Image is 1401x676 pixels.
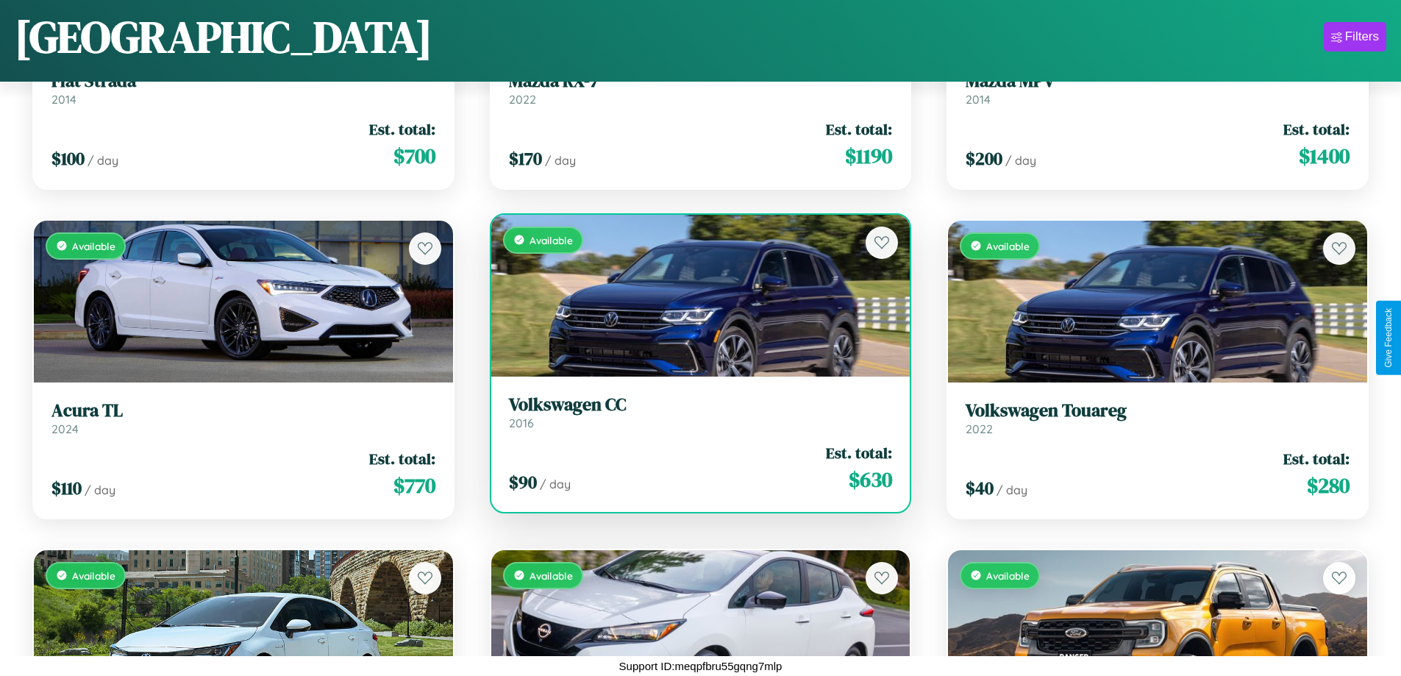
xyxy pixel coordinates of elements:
[509,394,893,430] a: Volkswagen CC2016
[986,569,1030,582] span: Available
[1283,118,1350,140] span: Est. total:
[51,71,435,107] a: Fiat Strada2014
[509,470,537,494] span: $ 90
[393,471,435,500] span: $ 770
[51,92,76,107] span: 2014
[1299,141,1350,171] span: $ 1400
[849,465,892,494] span: $ 630
[530,234,573,246] span: Available
[986,240,1030,252] span: Available
[509,394,893,416] h3: Volkswagen CC
[966,421,993,436] span: 2022
[1005,153,1036,168] span: / day
[51,400,435,436] a: Acura TL2024
[966,71,1350,92] h3: Mazda MPV
[1345,29,1379,44] div: Filters
[1383,308,1394,368] div: Give Feedback
[1283,448,1350,469] span: Est. total:
[826,118,892,140] span: Est. total:
[51,476,82,500] span: $ 110
[85,483,115,497] span: / day
[51,71,435,92] h3: Fiat Strada
[15,7,432,67] h1: [GEOGRAPHIC_DATA]
[966,92,991,107] span: 2014
[509,71,893,92] h3: Mazda RX-7
[51,421,79,436] span: 2024
[997,483,1027,497] span: / day
[509,92,536,107] span: 2022
[509,416,534,430] span: 2016
[1324,22,1386,51] button: Filters
[369,118,435,140] span: Est. total:
[966,71,1350,107] a: Mazda MPV2014
[72,240,115,252] span: Available
[966,400,1350,436] a: Volkswagen Touareg2022
[530,569,573,582] span: Available
[966,476,994,500] span: $ 40
[966,400,1350,421] h3: Volkswagen Touareg
[51,400,435,421] h3: Acura TL
[509,71,893,107] a: Mazda RX-72022
[826,442,892,463] span: Est. total:
[51,146,85,171] span: $ 100
[88,153,118,168] span: / day
[369,448,435,469] span: Est. total:
[1307,471,1350,500] span: $ 280
[545,153,576,168] span: / day
[540,477,571,491] span: / day
[966,146,1002,171] span: $ 200
[72,569,115,582] span: Available
[509,146,542,171] span: $ 170
[845,141,892,171] span: $ 1190
[393,141,435,171] span: $ 700
[619,656,783,676] p: Support ID: meqpfbru55gqng7mlp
